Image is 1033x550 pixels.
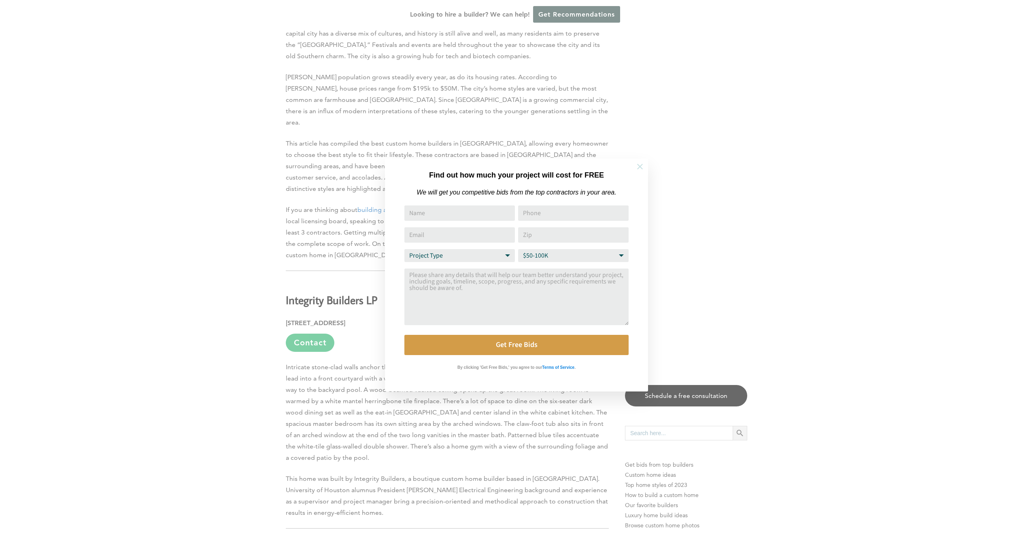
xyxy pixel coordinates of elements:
[404,205,515,221] input: Name
[417,189,616,196] em: We will get you competitive bids from the top contractors in your area.
[626,152,654,181] button: Close
[542,365,574,370] strong: Terms of Service
[404,249,515,262] select: Project Type
[404,269,629,325] textarea: Comment or Message
[404,227,515,243] input: Email Address
[542,363,574,370] a: Terms of Service
[518,227,629,243] input: Zip
[878,492,1023,540] iframe: Drift Widget Chat Controller
[518,249,629,262] select: Budget Range
[404,335,629,355] button: Get Free Bids
[574,365,576,370] strong: .
[518,205,629,221] input: Phone
[429,171,604,179] strong: Find out how much your project will cost for FREE
[457,365,542,370] strong: By clicking 'Get Free Bids,' you agree to our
